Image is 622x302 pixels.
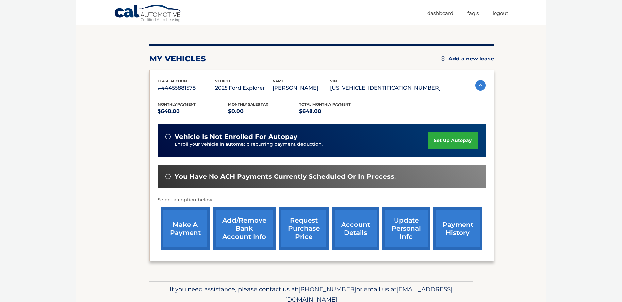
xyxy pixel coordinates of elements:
[441,56,494,62] a: Add a new lease
[428,132,478,149] a: set up autopay
[228,107,299,116] p: $0.00
[158,196,486,204] p: Select an option below:
[330,79,337,83] span: vin
[493,8,508,19] a: Logout
[158,102,196,107] span: Monthly Payment
[175,133,297,141] span: vehicle is not enrolled for autopay
[165,174,171,179] img: alert-white.svg
[149,54,206,64] h2: my vehicles
[215,83,273,92] p: 2025 Ford Explorer
[330,83,441,92] p: [US_VEHICLE_IDENTIFICATION_NUMBER]
[158,83,215,92] p: #44455881578
[161,207,210,250] a: make a payment
[298,285,356,293] span: [PHONE_NUMBER]
[433,207,482,250] a: payment history
[114,4,183,23] a: Cal Automotive
[273,83,330,92] p: [PERSON_NAME]
[382,207,430,250] a: update personal info
[273,79,284,83] span: name
[332,207,379,250] a: account details
[467,8,479,19] a: FAQ's
[441,56,445,61] img: add.svg
[299,102,351,107] span: Total Monthly Payment
[165,134,171,139] img: alert-white.svg
[228,102,268,107] span: Monthly sales Tax
[158,107,228,116] p: $648.00
[279,207,329,250] a: request purchase price
[215,79,231,83] span: vehicle
[213,207,276,250] a: Add/Remove bank account info
[299,107,370,116] p: $648.00
[175,141,428,148] p: Enroll your vehicle in automatic recurring payment deduction.
[158,79,189,83] span: lease account
[427,8,453,19] a: Dashboard
[475,80,486,91] img: accordion-active.svg
[175,173,396,181] span: You have no ACH payments currently scheduled or in process.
